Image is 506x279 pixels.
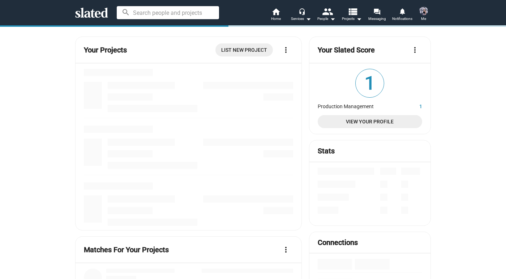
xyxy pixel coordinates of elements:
[390,7,415,23] a: Notifications
[282,46,290,54] mat-icon: more_vert
[314,7,339,23] button: People
[318,146,335,156] mat-card-title: Stats
[347,6,358,17] mat-icon: view_list
[411,46,419,54] mat-icon: more_vert
[263,7,288,23] a: Home
[373,8,380,15] mat-icon: forum
[291,14,311,23] div: Services
[322,6,333,17] mat-icon: people
[419,7,428,15] img: Nicole Sell
[317,14,335,23] div: People
[282,245,290,254] mat-icon: more_vert
[304,14,313,23] mat-icon: arrow_drop_down
[299,8,305,14] mat-icon: headset_mic
[355,14,363,23] mat-icon: arrow_drop_down
[328,14,337,23] mat-icon: arrow_drop_down
[342,14,362,23] span: Projects
[368,14,386,23] span: Messaging
[415,5,432,24] button: Nicole SellMe
[271,7,280,16] mat-icon: home
[399,8,406,14] mat-icon: notifications
[421,14,426,23] span: Me
[318,102,395,109] dt: Production Management
[395,102,422,109] dd: 1
[288,7,314,23] button: Services
[271,14,281,23] span: Home
[318,115,422,128] a: View Your Profile
[392,14,412,23] span: Notifications
[356,69,384,97] span: 1
[117,6,219,19] input: Search people and projects
[364,7,390,23] a: Messaging
[84,45,127,55] mat-card-title: Your Projects
[323,115,416,128] span: View Your Profile
[84,245,169,255] mat-card-title: Matches For Your Projects
[318,238,358,248] mat-card-title: Connections
[221,43,267,56] span: List New Project
[215,43,273,56] a: List New Project
[318,45,375,55] mat-card-title: Your Slated Score
[339,7,364,23] button: Projects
